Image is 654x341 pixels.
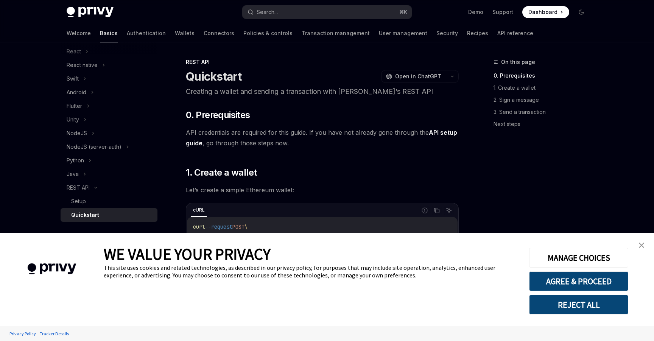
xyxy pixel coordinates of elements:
[71,210,99,220] div: Quickstart
[67,101,82,111] div: Flutter
[494,70,593,82] a: 0. Prerequisites
[243,24,293,42] a: Policies & controls
[186,70,242,83] h1: Quickstart
[61,208,157,222] a: Quickstart
[494,82,593,94] a: 1. Create a wallet
[67,170,79,179] div: Java
[492,8,513,16] a: Support
[395,73,441,80] span: Open in ChatGPT
[522,6,569,18] a: Dashboard
[263,232,266,239] span: \
[67,129,87,138] div: NodeJS
[67,74,79,83] div: Swift
[244,223,248,230] span: \
[61,195,157,208] a: Setup
[193,232,208,239] span: --url
[11,252,92,285] img: company logo
[127,24,166,42] a: Authentication
[420,206,430,215] button: Report incorrect code
[205,223,232,230] span: --request
[497,24,533,42] a: API reference
[257,8,278,17] div: Search...
[67,115,79,124] div: Unity
[71,197,86,206] div: Setup
[302,24,370,42] a: Transaction management
[242,5,412,19] button: Search...⌘K
[100,24,118,42] a: Basics
[8,327,38,340] a: Privacy Policy
[528,8,557,16] span: Dashboard
[104,264,518,279] div: This site uses cookies and related technologies, as described in our privacy policy, for purposes...
[67,156,84,165] div: Python
[494,106,593,118] a: 3. Send a transaction
[186,86,459,97] p: Creating a wallet and sending a transaction with [PERSON_NAME]’s REST API
[529,271,628,291] button: AGREE & PROCEED
[467,24,488,42] a: Recipes
[175,24,195,42] a: Wallets
[208,232,263,239] span: [URL][DOMAIN_NAME]
[399,9,407,15] span: ⌘ K
[67,183,90,192] div: REST API
[381,70,446,83] button: Open in ChatGPT
[232,223,244,230] span: POST
[186,127,459,148] span: API credentials are required for this guide. If you have not already gone through the , go throug...
[379,24,427,42] a: User management
[104,244,271,264] span: WE VALUE YOUR PRIVACY
[529,295,628,315] button: REJECT ALL
[186,58,459,66] div: REST API
[186,109,250,121] span: 0. Prerequisites
[67,88,86,97] div: Android
[501,58,535,67] span: On this page
[67,7,114,17] img: dark logo
[634,238,649,253] a: close banner
[529,248,628,268] button: MANAGE CHOICES
[186,185,459,195] span: Let’s create a simple Ethereum wallet:
[432,206,442,215] button: Copy the contents from the code block
[575,6,587,18] button: Toggle dark mode
[639,243,644,248] img: close banner
[186,167,257,179] span: 1. Create a wallet
[436,24,458,42] a: Security
[193,223,205,230] span: curl
[494,94,593,106] a: 2. Sign a message
[204,24,234,42] a: Connectors
[468,8,483,16] a: Demo
[67,61,98,70] div: React native
[67,142,121,151] div: NodeJS (server-auth)
[191,206,207,215] div: cURL
[38,327,71,340] a: Tracker Details
[494,118,593,130] a: Next steps
[67,24,91,42] a: Welcome
[444,206,454,215] button: Ask AI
